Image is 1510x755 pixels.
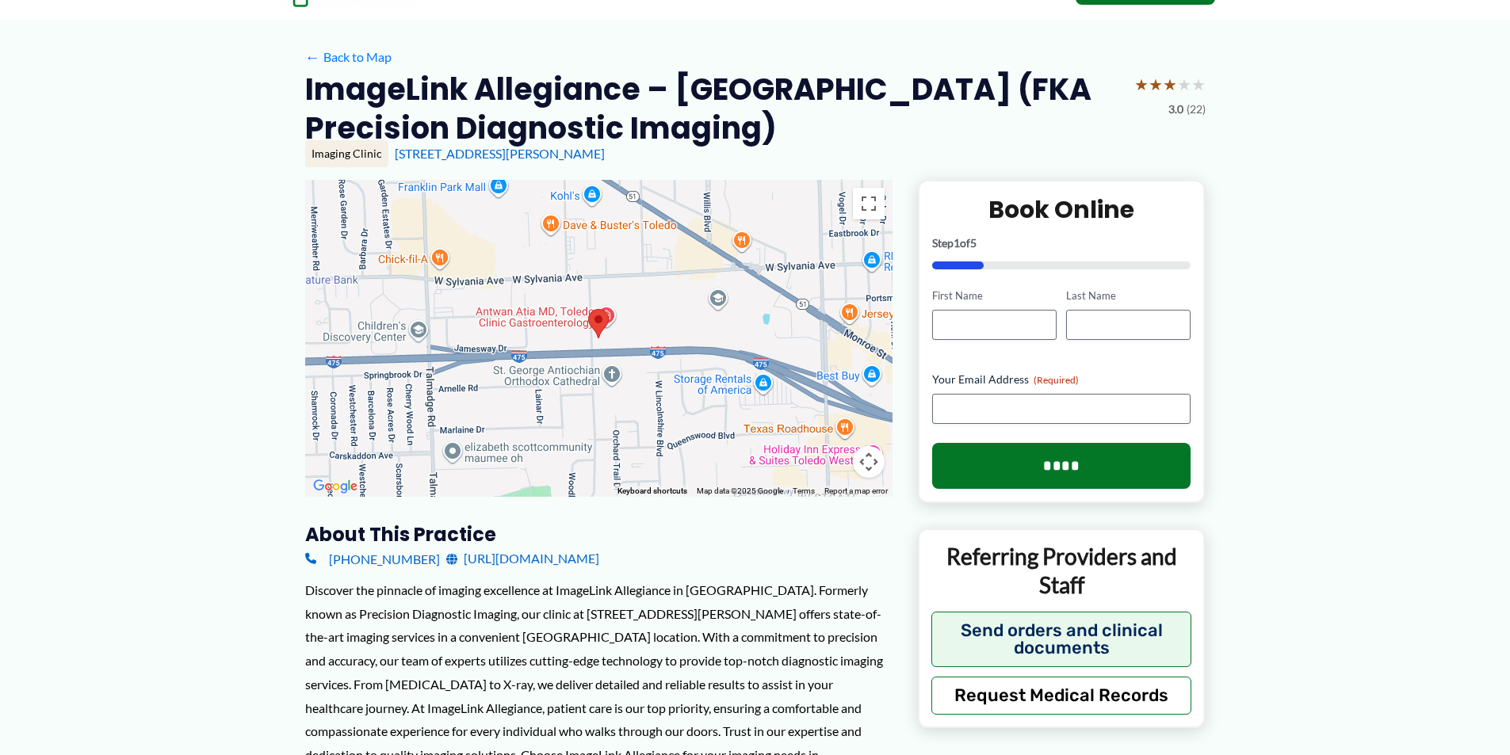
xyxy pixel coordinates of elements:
[1177,70,1191,99] span: ★
[932,288,1057,303] label: First Name
[309,476,361,497] img: Google
[932,372,1191,387] label: Your Email Address
[395,146,605,161] a: [STREET_ADDRESS][PERSON_NAME]
[1187,99,1206,120] span: (22)
[793,486,815,495] a: Terms (opens in new tab)
[853,446,885,478] button: Map camera controls
[305,547,440,570] a: [PHONE_NUMBER]
[932,194,1191,225] h2: Book Online
[931,677,1192,715] button: Request Medical Records
[931,612,1192,667] button: Send orders and clinical documents
[931,542,1192,600] p: Referring Providers and Staff
[305,45,392,69] a: ←Back to Map
[309,476,361,497] a: Open this area in Google Maps (opens a new window)
[1066,288,1191,303] label: Last Name
[305,140,388,167] div: Imaging Clinic
[697,486,783,495] span: Map data ©2025 Google
[1191,70,1206,99] span: ★
[305,522,893,547] h3: About this practice
[970,236,977,250] span: 5
[305,49,320,64] span: ←
[824,486,888,495] a: Report a map error
[617,486,687,497] button: Keyboard shortcuts
[932,238,1191,249] p: Step of
[1149,70,1163,99] span: ★
[1163,70,1177,99] span: ★
[305,70,1122,148] h2: ImageLink Allegiance – [GEOGRAPHIC_DATA] (FKA Precision Diagnostic Imaging)
[1034,374,1079,386] span: (Required)
[1134,70,1149,99] span: ★
[446,547,599,570] a: [URL][DOMAIN_NAME]
[853,188,885,219] button: Toggle fullscreen view
[1168,99,1183,120] span: 3.0
[954,236,960,250] span: 1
